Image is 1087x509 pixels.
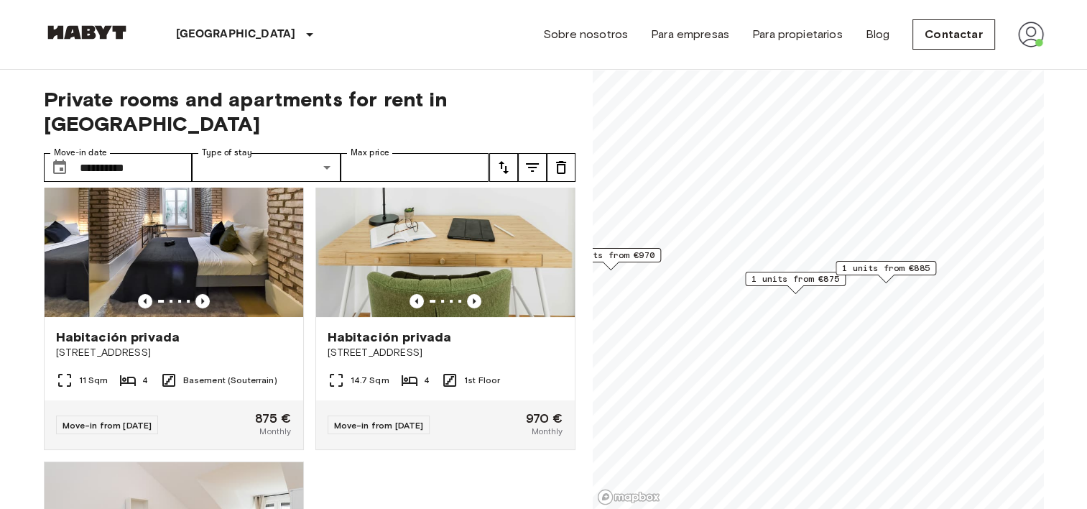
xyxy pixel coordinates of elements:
button: Previous image [195,294,210,308]
span: Habitación privada [328,329,452,346]
span: 1st Floor [464,374,500,387]
span: Monthly [531,425,563,438]
label: Max price [351,147,389,159]
span: 1 units from €885 [842,262,930,275]
span: Private rooms and apartments for rent in [GEOGRAPHIC_DATA] [44,87,575,136]
button: tune [489,153,518,182]
span: 875 € [255,412,292,425]
span: 4 [424,374,430,387]
p: [GEOGRAPHIC_DATA] [176,26,296,43]
span: 4 [142,374,148,387]
img: avatar [1018,22,1044,47]
span: Move-in from [DATE] [334,420,424,431]
a: Para empresas [651,26,729,43]
a: Contactar [912,19,994,50]
span: Habitación privada [56,329,180,346]
span: 1 units from €875 [751,272,839,285]
span: 970 € [526,412,563,425]
img: Marketing picture of unit DE-02-020-001-04HF [316,145,575,317]
button: Previous image [467,294,481,308]
a: Blog [866,26,890,43]
span: 1 units from €970 [567,249,654,262]
a: Para propietarios [752,26,843,43]
label: Type of stay [202,147,252,159]
div: Map marker [745,272,846,294]
a: Marketing picture of unit DE-02-013-002-03HFPrevious imagePrevious imageHabitación privada[STREET... [44,144,304,450]
button: tune [518,153,547,182]
button: Choose date, selected date is 17 Feb 2026 [45,153,74,182]
button: tune [547,153,575,182]
span: [STREET_ADDRESS] [56,346,292,360]
div: Map marker [836,261,936,283]
span: [STREET_ADDRESS] [328,346,563,360]
span: 14.7 Sqm [351,374,389,387]
div: Map marker [560,248,661,270]
span: 11 Sqm [79,374,108,387]
span: Basement (Souterrain) [183,374,277,387]
img: Marketing picture of unit DE-02-013-002-03HF [45,145,303,317]
span: Monthly [259,425,291,438]
a: Marketing picture of unit DE-02-020-001-04HFPrevious imagePrevious imageHabitación privada[STREET... [315,144,575,450]
button: Previous image [138,294,152,308]
a: Sobre nosotros [543,26,628,43]
img: Habyt [44,25,130,40]
a: Mapbox logo [597,489,660,505]
span: Move-in from [DATE] [63,420,152,431]
button: Previous image [410,294,424,308]
label: Move-in date [54,147,107,159]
